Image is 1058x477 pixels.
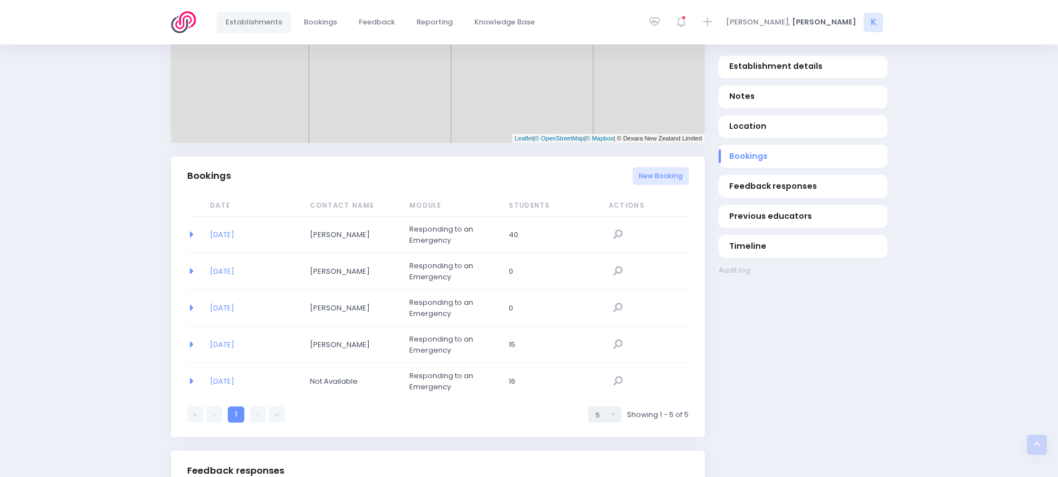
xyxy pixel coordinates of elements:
a: [DATE] [210,266,234,277]
span: Knowledge Base [474,17,535,28]
a: Audit log [719,265,887,277]
a: Last [269,406,285,423]
a: Bookings [719,145,887,168]
span: 15 [509,339,582,350]
td: Responding to an Emergency [402,290,502,327]
button: Select page size [588,406,621,423]
td: 2025-08-15 09:15:00 [203,217,302,253]
span: [PERSON_NAME] [310,229,383,240]
span: 16 [509,376,582,387]
span: Notes [729,91,876,103]
td: 16 [502,363,601,399]
a: Previous [206,406,222,423]
a: View [609,262,627,280]
span: [PERSON_NAME] [792,17,856,28]
span: Not Available [310,376,383,387]
img: Logo [171,11,203,33]
span: Feedback [359,17,395,28]
td: 40 [502,217,601,253]
a: [DATE] [210,303,234,313]
a: Feedback responses [719,175,887,198]
td: Not [303,363,402,399]
a: 1 [228,406,244,423]
a: Timeline [719,235,887,258]
span: 0 [509,266,582,277]
a: Leaflet [515,135,533,142]
span: Bookings [304,17,337,28]
span: Feedback responses [729,181,876,193]
a: [DATE] [210,339,234,350]
a: View [609,372,627,390]
h3: Feedback responses [187,465,284,476]
span: 40 [509,229,582,240]
td: null [601,290,689,327]
a: [DATE] [210,229,234,240]
td: Kate [303,217,402,253]
a: Feedback [350,12,404,33]
span: Location [729,121,876,133]
span: Showing 1 - 5 of 5 [627,409,689,420]
span: Responding to an Emergency [409,334,483,355]
span: Previous educators [729,210,876,222]
span: [PERSON_NAME] [310,266,383,277]
span: Establishment details [729,61,876,73]
span: Responding to an Emergency [409,224,483,245]
a: Reporting [408,12,462,33]
span: [PERSON_NAME] [310,303,383,314]
div: 5 [595,410,608,421]
td: 2025-08-11 09:15:00 [203,290,302,327]
span: K [864,13,883,32]
a: Establishments [217,12,292,33]
a: Location [719,116,887,138]
h3: Bookings [187,170,231,182]
a: Previous educators [719,205,887,228]
td: 2006-03-29 01:00:00 [203,363,302,399]
span: [PERSON_NAME], [726,17,790,28]
span: Actions [609,201,678,211]
td: null [601,253,689,290]
span: Establishments [225,17,282,28]
a: View [609,299,627,317]
span: Responding to an Emergency [409,260,483,282]
span: [PERSON_NAME] [310,339,383,350]
td: 0 [502,290,601,327]
td: Responding to an Emergency [402,363,502,399]
a: © Mapbox [586,135,614,142]
td: Kate [303,253,402,290]
td: null [601,217,689,253]
span: Module [409,201,483,211]
div: | | | © Dexara New Zealand Limited [512,134,705,143]
a: Knowledge Base [465,12,544,33]
td: Responding to an Emergency [402,327,502,363]
a: Next [250,406,266,423]
a: Establishment details [719,56,887,78]
td: Hannah [303,327,402,363]
td: Responding to an Emergency [402,217,502,253]
td: Kate [303,290,402,327]
td: null [601,327,689,363]
a: Notes [719,86,887,108]
td: 2025-08-13 09:15:00 [203,253,302,290]
span: Responding to an Emergency [409,297,483,319]
a: View [609,225,627,244]
span: 0 [509,303,582,314]
span: Bookings [729,151,876,163]
td: null [601,363,689,399]
a: First [187,406,203,423]
span: Responding to an Emergency [409,370,483,392]
td: 2021-06-22 09:30:00 [203,327,302,363]
td: 15 [502,327,601,363]
td: 0 [502,253,601,290]
a: [DATE] [210,376,234,386]
a: New Booking [633,167,689,185]
span: Reporting [417,17,453,28]
span: Students [509,201,582,211]
a: View [609,335,627,354]
span: Timeline [729,240,876,252]
td: Responding to an Emergency [402,253,502,290]
span: Contact Name [310,201,383,211]
a: © OpenStreetMap [535,135,584,142]
span: Date [210,201,283,211]
a: Bookings [295,12,347,33]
